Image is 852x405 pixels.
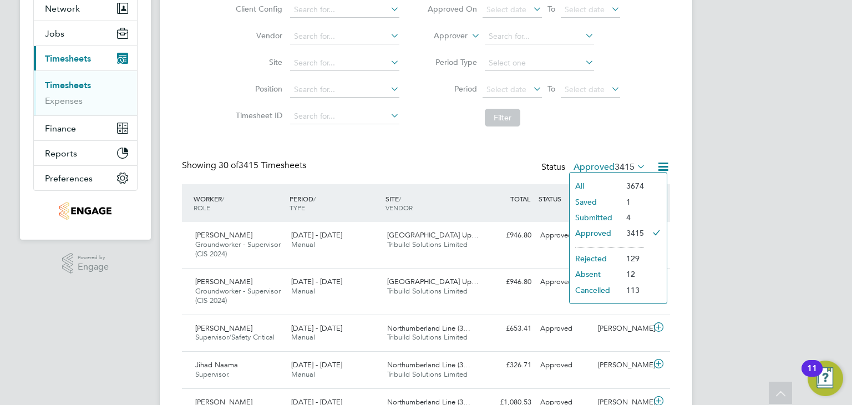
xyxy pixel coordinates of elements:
div: £326.71 [478,356,536,374]
span: Manual [291,332,315,342]
li: 3674 [621,178,644,194]
li: Rejected [570,251,621,266]
span: Tribuild Solutions Limited [387,332,468,342]
input: Search for... [485,29,594,44]
input: Search for... [290,29,399,44]
div: PERIOD [287,189,383,217]
span: 3415 Timesheets [219,160,306,171]
label: Client Config [232,4,282,14]
span: [PERSON_NAME] [195,277,252,286]
label: Period [427,84,477,94]
input: Search for... [290,2,399,18]
label: Position [232,84,282,94]
li: All [570,178,621,194]
span: Tribuild Solutions Limited [387,286,468,296]
span: Select date [565,84,605,94]
li: 3415 [621,225,644,241]
span: Manual [291,369,315,379]
span: Network [45,3,80,14]
label: Vendor [232,31,282,40]
span: Manual [291,286,315,296]
li: 4 [621,210,644,225]
span: TOTAL [510,194,530,203]
button: Open Resource Center, 11 new notifications [808,361,843,396]
button: Timesheets [34,46,137,70]
li: 129 [621,251,644,266]
span: ROLE [194,203,210,212]
input: Search for... [290,109,399,124]
div: Approved [536,320,594,338]
span: To [544,82,559,96]
span: VENDOR [386,203,413,212]
span: Supervisor/Safety Critical [195,332,275,342]
label: Approver [418,31,468,42]
div: SITE [383,189,479,217]
span: TYPE [290,203,305,212]
span: Tribuild Solutions Limited [387,240,468,249]
li: Absent [570,266,621,282]
span: Jobs [45,28,64,39]
span: Groundworker - Supervisor (CIS 2024) [195,240,281,259]
span: Preferences [45,173,93,184]
label: Timesheet ID [232,110,282,120]
div: Showing [182,160,308,171]
button: Filter [485,109,520,126]
span: Select date [486,4,526,14]
li: Cancelled [570,282,621,298]
span: 30 of [219,160,239,171]
label: Site [232,57,282,67]
button: Jobs [34,21,137,45]
span: [DATE] - [DATE] [291,277,342,286]
span: [GEOGRAPHIC_DATA] Up… [387,230,479,240]
div: STATUS [536,189,594,209]
div: £946.80 [478,273,536,291]
input: Search for... [290,82,399,98]
span: / [222,194,224,203]
button: Reports [34,141,137,165]
div: £653.41 [478,320,536,338]
a: Go to home page [33,202,138,220]
a: Timesheets [45,80,91,90]
label: Period Type [427,57,477,67]
span: Reports [45,148,77,159]
span: Jihad Naama [195,360,238,369]
li: Approved [570,225,621,241]
input: Search for... [290,55,399,71]
span: / [313,194,316,203]
span: 3415 [615,161,635,173]
span: Manual [291,240,315,249]
button: Preferences [34,166,137,190]
span: [PERSON_NAME] [195,230,252,240]
span: Groundworker - Supervisor (CIS 2024) [195,286,281,305]
li: 12 [621,266,644,282]
div: £946.80 [478,226,536,245]
span: Northumberland Line (3… [387,360,470,369]
div: WORKER [191,189,287,217]
span: Select date [486,84,526,94]
div: Approved [536,226,594,245]
div: Approved [536,273,594,291]
span: [DATE] - [DATE] [291,323,342,333]
span: Northumberland Line (3… [387,323,470,333]
label: Approved On [427,4,477,14]
li: Saved [570,194,621,210]
div: [PERSON_NAME] [594,356,651,374]
label: Approved [574,161,646,173]
button: Finance [34,116,137,140]
li: Submitted [570,210,621,225]
span: Engage [78,262,109,272]
div: 11 [807,368,817,383]
span: [GEOGRAPHIC_DATA] Up… [387,277,479,286]
span: Timesheets [45,53,91,64]
div: Timesheets [34,70,137,115]
span: Select date [565,4,605,14]
span: Supervisor. [195,369,230,379]
li: 1 [621,194,644,210]
div: Approved [536,356,594,374]
img: tribuildsolutions-logo-retina.png [59,202,111,220]
span: Powered by [78,253,109,262]
span: To [544,2,559,16]
a: Powered byEngage [62,253,109,274]
div: Status [541,160,648,175]
span: [DATE] - [DATE] [291,360,342,369]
